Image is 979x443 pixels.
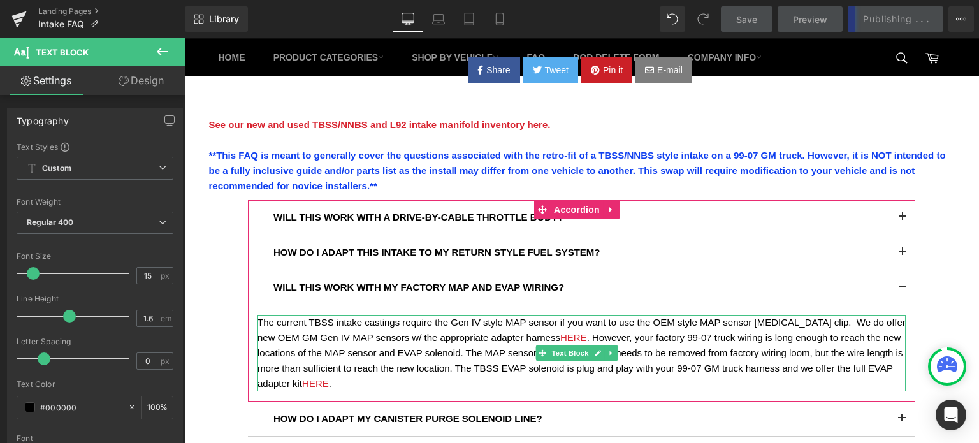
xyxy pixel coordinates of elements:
[778,6,843,32] a: Preview
[470,26,498,38] span: E-mail
[161,357,171,365] span: px
[40,400,122,414] input: Color
[89,173,379,184] b: WILL THIS WORK WITH A DRIVE-BY-CABLE THROTTLE BODY?
[209,13,239,25] span: Library
[38,19,84,29] span: Intake FAQ
[690,6,716,32] button: Redo
[736,13,757,26] span: Save
[451,19,508,45] a: E-mail
[393,6,423,32] a: Desktop
[161,272,171,280] span: px
[416,26,439,38] span: Pin it
[161,314,171,323] span: em
[366,162,419,181] span: Accordion
[17,198,173,207] div: Font Weight
[17,294,173,303] div: Line Height
[27,217,74,227] b: Regular 400
[42,163,71,174] b: Custom
[376,294,403,305] a: HERE
[95,66,187,95] a: Design
[660,6,685,32] button: Undo
[365,307,407,323] span: Text Block
[89,208,416,219] b: HOW DO I ADAPT THIS INTAKE TO MY RETURN STYLE FUEL SYSTEM?
[17,337,173,346] div: Letter Spacing
[17,142,173,152] div: Text Styles
[17,434,173,443] div: Font
[421,307,434,323] a: Expand / Collapse
[339,19,394,45] a: Tweet
[299,26,326,38] span: Share
[36,47,89,57] span: Text Block
[17,252,173,261] div: Font Size
[89,243,380,254] b: WILL THIS WORK WITH MY FACTORY MAP AND EVAP WIRING?
[454,6,484,32] a: Tablet
[358,26,384,38] span: Tweet
[423,6,454,32] a: Laptop
[397,19,448,45] a: Pin it
[118,340,145,351] a: HERE
[284,19,335,45] a: Share
[185,6,248,32] a: New Library
[419,162,435,181] a: Expand / Collapse
[17,108,69,126] div: Typography
[38,6,185,17] a: Landing Pages
[17,380,173,389] div: Text Color
[25,112,762,153] b: **This FAQ is meant to generally cover the questions associated with the retro-fit of a TBSS/NNBS...
[948,6,974,32] button: More
[936,400,966,430] div: Open Intercom Messenger
[484,6,515,32] a: Mobile
[142,396,173,419] div: %
[25,81,366,92] a: See our new and used TBSS/NNBS and L92 intake manifold inventory here.
[793,13,827,26] span: Preview
[89,375,358,386] b: HOW DO I ADAPT MY CANISTER PURGE SOLENOID LINE?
